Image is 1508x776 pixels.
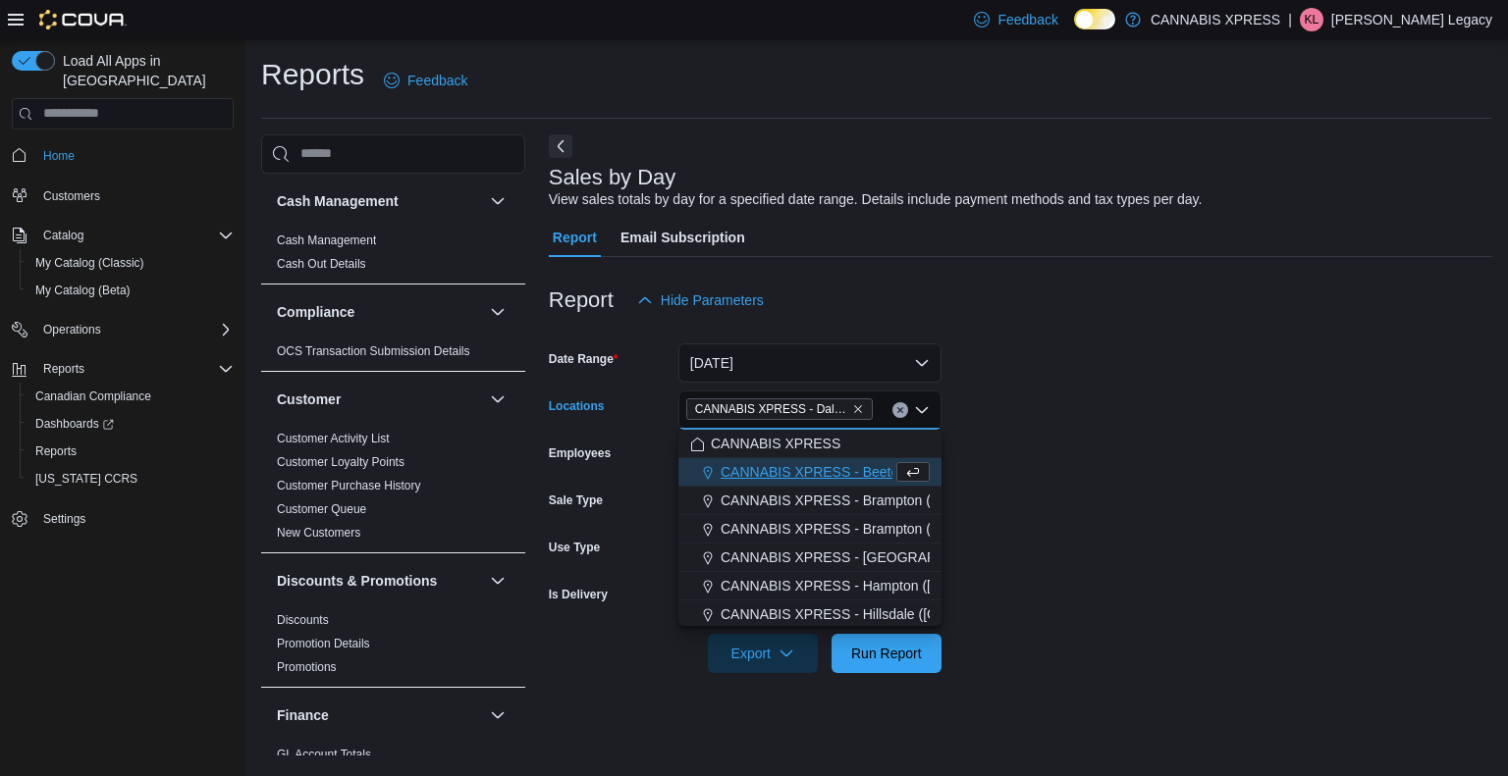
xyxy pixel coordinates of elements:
[20,410,242,438] a: Dashboards
[277,431,390,446] span: Customer Activity List
[277,479,421,492] a: Customer Purchase History
[277,257,366,271] a: Cash Out Details
[27,251,152,275] a: My Catalog (Classic)
[277,343,470,359] span: OCS Transaction Submission Details
[43,322,101,337] span: Operations
[553,218,597,257] span: Report
[35,318,109,341] button: Operations
[277,571,482,591] button: Discounts & Promotions
[20,249,242,277] button: My Catalog (Classic)
[277,525,360,541] span: New Customers
[35,224,234,247] span: Catalog
[711,434,840,453] span: CANNABIS XPRESS
[35,144,82,168] a: Home
[892,402,908,418] button: Clear input
[35,357,92,381] button: Reports
[277,455,404,469] a: Customer Loyalty Points
[1151,8,1280,31] p: CANNABIS XPRESS
[277,612,329,628] span: Discounts
[27,412,122,436] a: Dashboards
[629,281,772,320] button: Hide Parameters
[27,440,84,463] a: Reports
[27,467,234,491] span: Washington CCRS
[407,71,467,90] span: Feedback
[43,361,84,377] span: Reports
[4,222,242,249] button: Catalog
[35,388,151,404] span: Canadian Compliance
[277,613,329,627] a: Discounts
[620,218,745,257] span: Email Subscription
[277,660,337,674] a: Promotions
[549,587,608,602] label: Is Delivery
[721,547,1161,567] span: CANNABIS XPRESS - [GEOGRAPHIC_DATA] ([GEOGRAPHIC_DATA])
[35,416,114,432] span: Dashboards
[277,659,337,675] span: Promotions
[277,302,354,322] h3: Compliance
[261,427,525,552] div: Customer
[695,399,848,419] span: CANNABIS XPRESS - Dalhousie ([PERSON_NAME][GEOGRAPHIC_DATA])
[678,543,942,572] button: CANNABIS XPRESS - [GEOGRAPHIC_DATA] ([GEOGRAPHIC_DATA])
[27,467,145,491] a: [US_STATE] CCRS
[721,462,1062,482] span: CANNABIS XPRESS - Beeton ([GEOGRAPHIC_DATA])
[55,51,234,90] span: Load All Apps in [GEOGRAPHIC_DATA]
[914,402,930,418] button: Close list of options
[35,318,234,341] span: Operations
[549,492,603,508] label: Sale Type
[35,224,91,247] button: Catalog
[1074,29,1075,30] span: Dark Mode
[35,283,131,298] span: My Catalog (Beta)
[43,148,75,164] span: Home
[1288,8,1292,31] p: |
[686,398,873,420] span: CANNABIS XPRESS - Dalhousie (William Street)
[720,634,806,673] span: Export
[277,637,370,650] a: Promotion Details
[4,181,242,210] button: Customers
[277,501,366,517] span: Customer Queue
[4,141,242,170] button: Home
[277,705,329,725] h3: Finance
[4,504,242,533] button: Settings
[549,166,676,189] h3: Sales by Day
[721,491,1078,510] span: CANNABIS XPRESS - Brampton ([GEOGRAPHIC_DATA])
[35,443,77,459] span: Reports
[721,604,1071,624] span: CANNABIS XPRESS - Hillsdale ([GEOGRAPHIC_DATA])
[27,251,234,275] span: My Catalog (Classic)
[277,233,376,248] span: Cash Management
[851,644,922,663] span: Run Report
[708,634,818,673] button: Export
[27,385,159,408] a: Canadian Compliance
[277,256,366,272] span: Cash Out Details
[20,277,242,304] button: My Catalog (Beta)
[20,438,242,465] button: Reports
[1074,9,1115,29] input: Dark Mode
[27,279,138,302] a: My Catalog (Beta)
[39,10,127,29] img: Cova
[277,526,360,540] a: New Customers
[678,600,942,629] button: CANNABIS XPRESS - Hillsdale ([GEOGRAPHIC_DATA])
[277,432,390,445] a: Customer Activity List
[277,389,341,409] h3: Customer
[277,344,470,358] a: OCS Transaction Submission Details
[35,471,137,487] span: [US_STATE] CCRS
[261,229,525,284] div: Cash Management
[852,403,864,415] button: Remove CANNABIS XPRESS - Dalhousie (William Street) from selection in this group
[549,351,619,367] label: Date Range
[261,339,525,371] div: Compliance
[661,290,764,310] span: Hide Parameters
[486,569,510,593] button: Discounts & Promotions
[277,454,404,470] span: Customer Loyalty Points
[20,383,242,410] button: Canadian Compliance
[277,302,482,322] button: Compliance
[549,445,611,461] label: Employees
[277,389,482,409] button: Customer
[678,572,942,600] button: CANNABIS XPRESS - Hampton ([GEOGRAPHIC_DATA])
[549,540,600,555] label: Use Type
[277,478,421,493] span: Customer Purchase History
[486,703,510,727] button: Finance
[27,385,234,408] span: Canadian Compliance
[43,511,85,527] span: Settings
[678,458,942,487] button: CANNABIS XPRESS - Beeton ([GEOGRAPHIC_DATA])
[35,507,93,531] a: Settings
[35,255,144,271] span: My Catalog (Classic)
[277,747,371,762] span: GL Account Totals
